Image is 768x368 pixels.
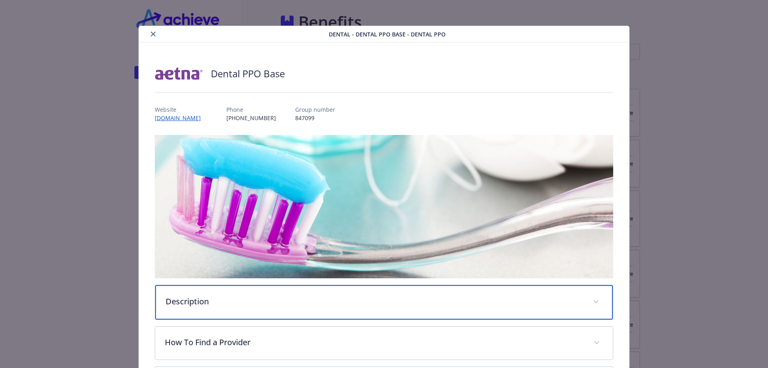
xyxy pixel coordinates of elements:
[155,285,613,320] div: Description
[226,105,276,114] p: Phone
[166,296,584,308] p: Description
[155,62,203,86] img: Aetna Inc
[295,114,335,122] p: 847099
[155,105,207,114] p: Website
[329,30,446,38] span: Dental - Dental PPO Base - Dental PPO
[295,105,335,114] p: Group number
[155,114,207,122] a: [DOMAIN_NAME]
[155,135,614,278] img: banner
[165,336,584,348] p: How To Find a Provider
[211,67,285,80] h2: Dental PPO Base
[226,114,276,122] p: [PHONE_NUMBER]
[155,327,613,360] div: How To Find a Provider
[148,29,158,39] button: close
